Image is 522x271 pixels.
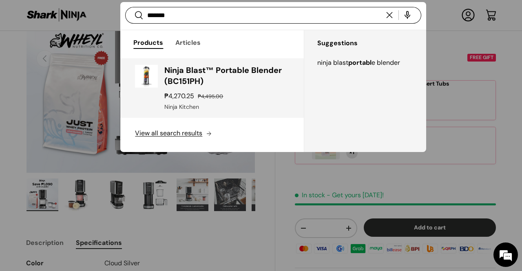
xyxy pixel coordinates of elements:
textarea: Type your message and hit 'Enter' [4,183,155,211]
mark: portabl [348,58,372,67]
button: Products [133,33,163,52]
a: ninja-blast-portable-blender-black-left-side-view-sharkninja-philippines Ninja Blast™ Portable Bl... [120,58,303,118]
span: ninja blast [317,58,348,67]
strong: ₱4,270.25 [164,92,196,100]
div: Ninja Kitchen [164,103,289,111]
span: We're online! [47,83,113,165]
span: e blender [372,58,400,67]
button: View all search results [120,118,303,152]
a: ninja blastportable blender [304,55,426,71]
h3: Ninja Blast™ Portable Blender (BC151PH) [164,65,289,87]
button: Articles [175,33,201,52]
div: Minimize live chat window [134,4,153,24]
s: ₱4,495.00 [198,93,223,100]
h3: Suggestions [317,35,426,51]
img: ninja-blast-portable-blender-black-left-side-view-sharkninja-philippines [135,65,158,88]
speech-search-button: Search by voice [394,7,420,24]
div: Chat with us now [42,46,137,56]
